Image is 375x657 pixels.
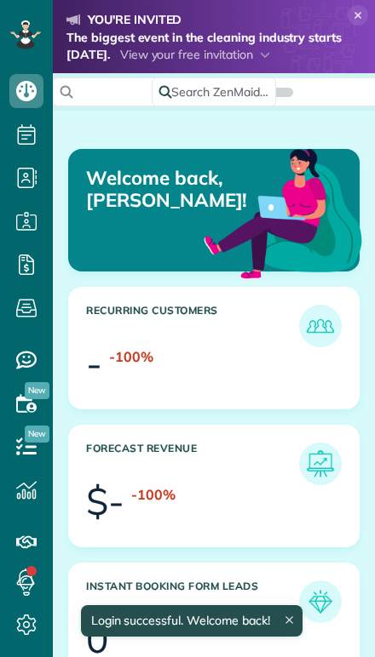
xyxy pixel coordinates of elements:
[303,585,337,619] img: icon_form_leads-04211a6a04a5b2264e4ee56bc0799ec3eb69b7e499cbb523a139df1d13a81ae0.png
[25,382,49,399] span: New
[25,426,49,443] span: New
[303,309,337,343] img: icon_recurring_customers-cf858462ba22bcd05b5a5880d41d6543d210077de5bb9ebc9590e49fd87d84ed.png
[86,305,299,347] h3: Recurring Customers
[86,345,102,382] div: -
[88,12,182,27] strong: YOU'RE INVITED
[303,447,337,481] img: icon_forecast_revenue-8c13a41c7ed35a8dcfafea3cbb826a0462acb37728057bba2d056411b612bbbe.png
[86,483,124,520] div: $-
[200,129,366,294] img: dashboard_welcome-42a62b7d889689a78055ac9021e634bf52bae3f8056760290aed330b23ab8690.png
[66,71,361,106] div: Join the world’s leading virtual event for cleaning business owners. 100% online and free to attend!
[109,347,153,367] div: -100%
[86,580,299,623] h3: Instant Booking Form Leads
[80,605,302,637] div: Login successful. Welcome back!
[86,167,265,212] p: Welcome back, [PERSON_NAME]!
[86,443,299,485] h3: Forecast Revenue
[131,485,176,505] div: -100%
[66,30,342,63] strong: The biggest event in the cleaning industry starts [DATE].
